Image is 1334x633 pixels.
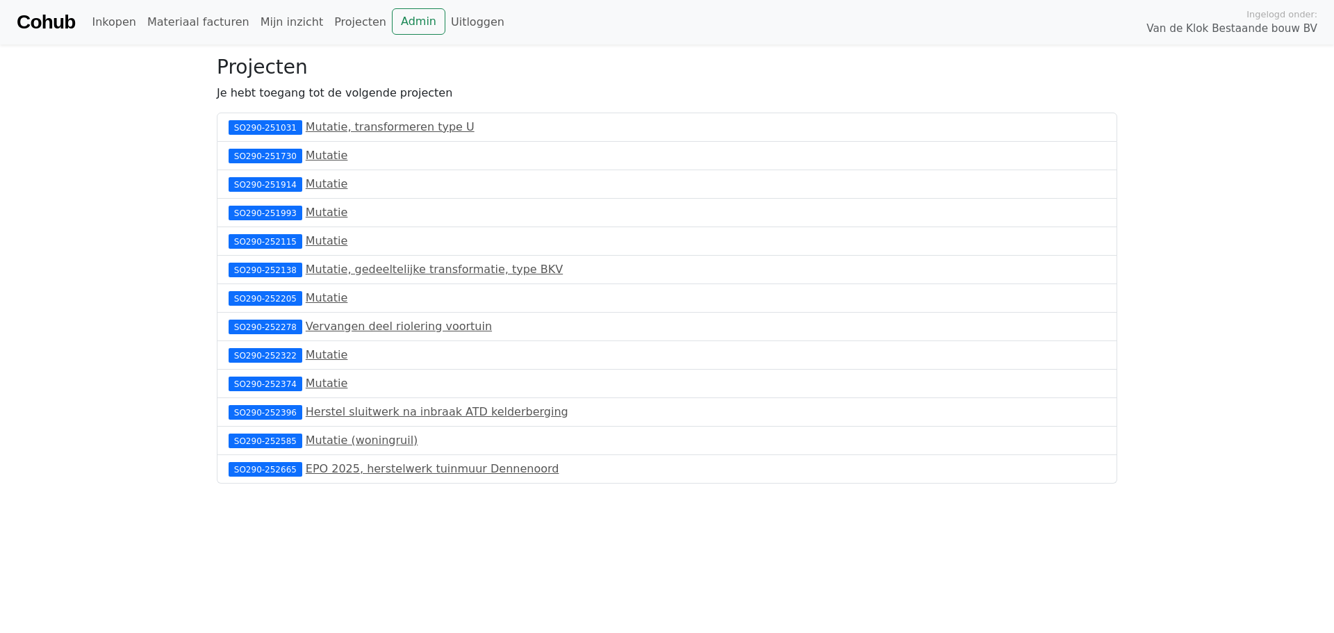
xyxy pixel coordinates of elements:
[142,8,255,36] a: Materiaal facturen
[255,8,329,36] a: Mijn inzicht
[86,8,141,36] a: Inkopen
[17,6,75,39] a: Cohub
[217,85,1117,101] p: Je hebt toegang tot de volgende projecten
[306,291,348,304] a: Mutatie
[306,377,348,390] a: Mutatie
[306,206,348,219] a: Mutatie
[229,149,302,163] div: SO290-251730
[229,120,302,134] div: SO290-251031
[229,377,302,391] div: SO290-252374
[229,263,302,277] div: SO290-252138
[229,320,302,334] div: SO290-252278
[229,405,302,419] div: SO290-252396
[1246,8,1317,21] span: Ingelogd onder:
[229,348,302,362] div: SO290-252322
[229,234,302,248] div: SO290-252115
[306,434,418,447] a: Mutatie (woningruil)
[229,434,302,447] div: SO290-252585
[445,8,510,36] a: Uitloggen
[229,291,302,305] div: SO290-252205
[392,8,445,35] a: Admin
[306,263,563,276] a: Mutatie, gedeeltelijke transformatie, type BKV
[306,177,348,190] a: Mutatie
[306,234,348,247] a: Mutatie
[229,177,302,191] div: SO290-251914
[306,120,475,133] a: Mutatie, transformeren type U
[217,56,1117,79] h3: Projecten
[306,149,348,162] a: Mutatie
[306,405,568,418] a: Herstel sluitwerk na inbraak ATD kelderberging
[1146,21,1317,37] span: Van de Klok Bestaande bouw BV
[306,462,559,475] a: EPO 2025, herstelwerk tuinmuur Dennenoord
[329,8,392,36] a: Projecten
[306,348,348,361] a: Mutatie
[229,206,302,220] div: SO290-251993
[306,320,492,333] a: Vervangen deel riolering voortuin
[229,462,302,476] div: SO290-252665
